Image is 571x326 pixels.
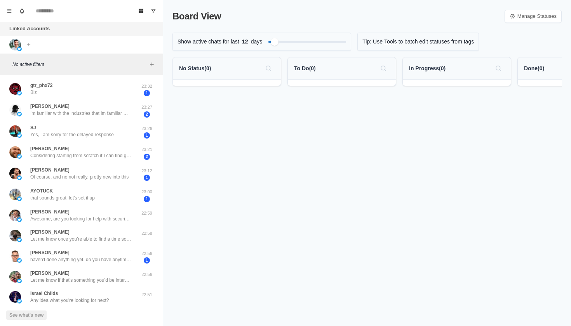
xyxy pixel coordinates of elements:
img: picture [17,154,22,159]
p: to batch edit statuses from tags [399,38,474,46]
p: that sounds great. let’s set it up [30,194,95,201]
img: picture [17,299,22,303]
img: picture [9,168,21,179]
img: picture [17,196,22,201]
p: [PERSON_NAME] [30,166,70,173]
p: Let me know if that’s something you’d be interested in and I can set you up on a call with my con... [30,277,131,284]
img: picture [9,210,21,221]
img: picture [17,279,22,283]
img: picture [9,83,21,95]
button: Show unread conversations [147,5,160,17]
span: 1 [144,90,150,96]
p: 22:56 [137,250,157,257]
p: In Progress ( 0 ) [409,64,446,73]
p: Show active chats for last [178,38,239,46]
p: gtr_phx72 [30,82,52,89]
button: Search [492,62,505,75]
p: 23:12 [137,168,157,174]
a: Manage Statuses [505,10,562,23]
p: Awesome, are you looking for help with securing financing and getting the deal over the line? [30,215,131,222]
button: Search [262,62,275,75]
img: picture [17,112,22,116]
p: [PERSON_NAME] [30,103,70,110]
img: picture [17,133,22,138]
p: 23:21 [137,146,157,153]
img: picture [9,250,21,262]
img: picture [17,175,22,180]
p: [PERSON_NAME] [30,270,70,277]
p: Considering starting from scratch if I can find good location [30,152,131,159]
p: SJ [30,124,36,131]
button: See what's new [6,310,47,320]
span: 1 [144,257,150,264]
span: 1 [144,132,150,139]
p: [PERSON_NAME] [30,145,70,152]
p: 22:59 [137,210,157,217]
img: picture [9,230,21,241]
p: 23:26 [137,125,157,132]
span: 2 [144,111,150,118]
p: Yes, i am-sorry for the delayed response [30,131,114,138]
p: [PERSON_NAME] [30,249,70,256]
p: Biz [30,89,37,96]
img: picture [9,104,21,116]
button: Board View [135,5,147,17]
span: 2 [144,154,150,160]
p: 22:51 [137,291,157,298]
img: picture [17,258,22,263]
img: picture [9,146,21,158]
p: Done ( 0 ) [524,64,544,73]
div: Filter by activity days [271,38,279,46]
p: Israel Childs [30,290,58,297]
p: Of course, and no not really, pretty new into this [30,173,129,180]
img: picture [9,39,21,50]
button: Notifications [16,5,28,17]
p: haven't done anything yet, do you have anytime this week or next to chat? [30,256,131,263]
p: 23:27 [137,104,157,111]
p: days [251,38,263,46]
img: picture [17,217,22,222]
p: Any idea what you're looking for next? [30,297,109,304]
p: AYOTUCK [30,187,53,194]
a: Tools [384,38,397,46]
span: 12 [239,38,251,46]
p: No active filters [12,61,147,68]
p: [PERSON_NAME] [30,229,70,236]
p: Tip: Use [362,38,383,46]
p: Let me know once you’re able to find a time so I can confirm that on my end + shoot over the pre-... [30,236,131,243]
p: 23:32 [137,83,157,90]
img: picture [17,47,22,51]
span: 1 [144,196,150,202]
img: picture [9,125,21,137]
p: Linked Accounts [9,25,50,33]
p: 23:00 [137,189,157,195]
img: picture [9,189,21,200]
img: picture [17,91,22,95]
p: No Status ( 0 ) [179,64,211,73]
p: To Do ( 0 ) [294,64,316,73]
img: picture [9,271,21,283]
p: Board View [172,9,221,23]
img: picture [9,291,21,303]
button: Add account [24,40,33,49]
p: [PERSON_NAME] [30,208,70,215]
button: Search [377,62,390,75]
button: Menu [3,5,16,17]
p: Im familiar with the industries that im familiar with for lack of better words lol. I work in mar... [30,110,131,117]
p: 22:56 [137,271,157,278]
p: 22:58 [137,230,157,237]
img: picture [17,238,22,242]
button: Add filters [147,60,157,69]
span: 1 [144,175,150,181]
